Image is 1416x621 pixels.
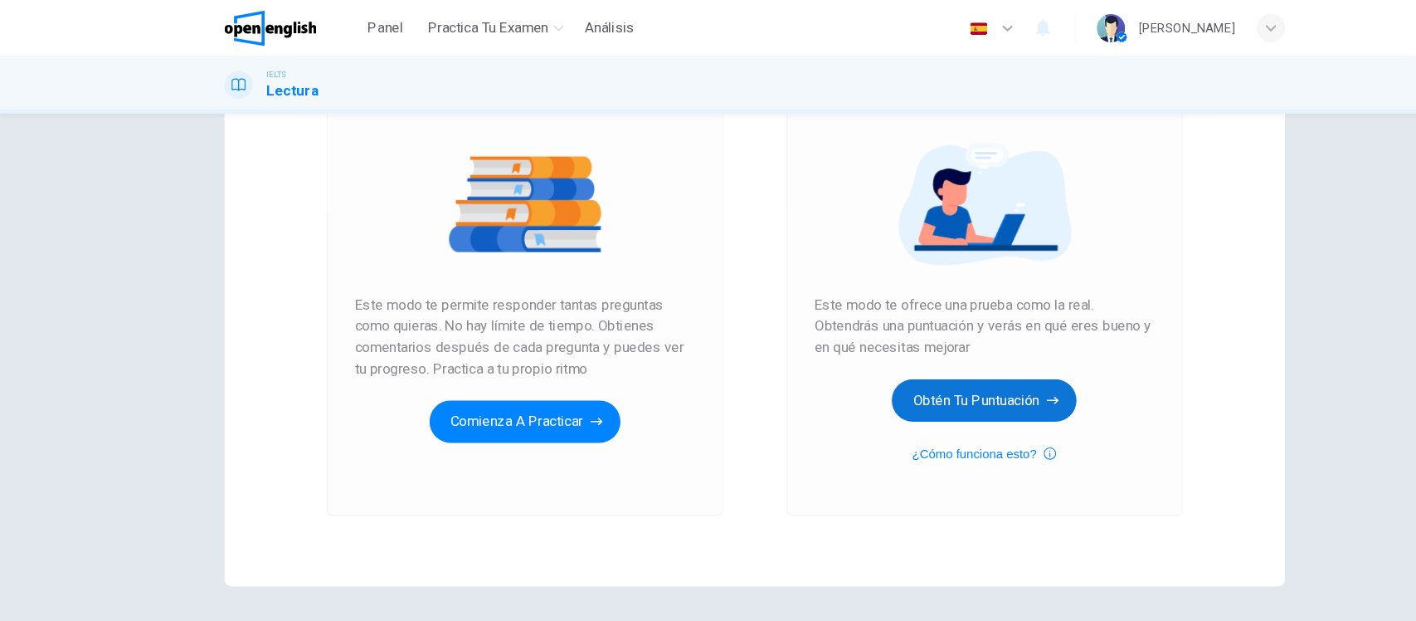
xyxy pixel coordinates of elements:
div: [PERSON_NAME] [1069,17,1160,37]
button: ¿Cómo funciona esto? [856,416,991,436]
span: Practica tu examen [401,17,514,37]
span: Este modo te ofrece una prueba como la real. Obtendrás una puntuación y verás en qué eres bueno y... [765,276,1083,336]
span: Panel [345,17,378,37]
button: Panel [335,12,388,42]
span: Este modo te permite responder tantas preguntas como quieras. No hay límite de tiempo. Obtienes c... [333,276,652,356]
img: OpenEnglish logo [211,10,298,43]
button: Comienza a practicar [403,376,582,416]
button: Obtén tu puntuación [837,356,1010,396]
button: Análisis [543,12,602,42]
h1: Lectura [251,76,299,95]
img: es [908,21,929,33]
span: © Copyright 2025 [664,604,753,618]
button: Practica tu examen [395,12,536,42]
a: OpenEnglish logo [211,10,336,43]
img: Profile picture [1029,13,1056,40]
span: IELTS [251,64,270,76]
span: Análisis [549,17,596,37]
